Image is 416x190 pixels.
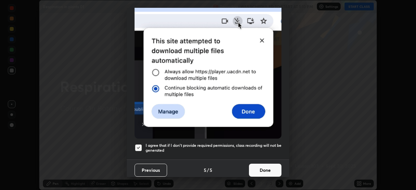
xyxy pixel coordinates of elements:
h5: I agree that if I don't provide required permissions, class recording will not be generated [146,143,281,153]
button: Done [249,164,281,177]
h4: 5 [210,167,212,173]
h4: / [207,167,209,173]
button: Previous [135,164,167,177]
h4: 5 [204,167,206,173]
